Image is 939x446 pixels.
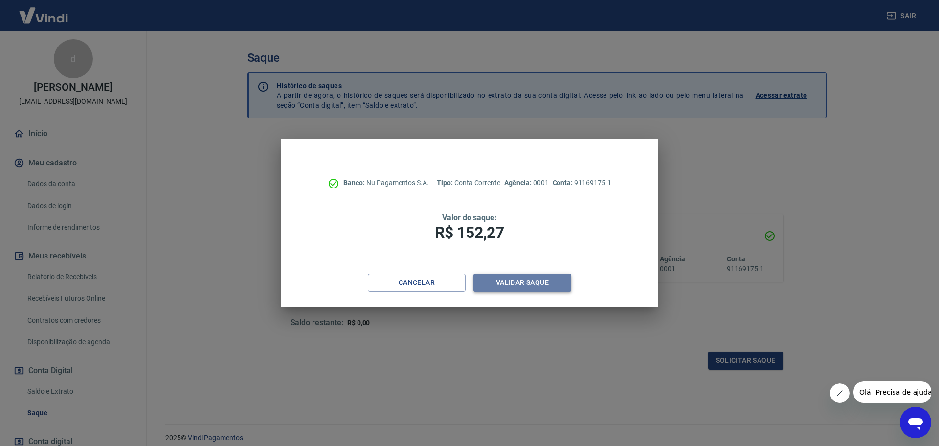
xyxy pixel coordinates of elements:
span: Tipo: [437,179,454,187]
span: Olá! Precisa de ajuda? [6,7,82,15]
span: R$ 152,27 [435,223,504,242]
span: Valor do saque: [442,213,497,222]
p: 91169175-1 [553,178,611,188]
p: 0001 [504,178,548,188]
span: Banco: [343,179,366,187]
p: Conta Corrente [437,178,500,188]
p: Nu Pagamentos S.A. [343,178,429,188]
iframe: Mensagem da empresa [853,381,931,403]
span: Conta: [553,179,575,187]
iframe: Fechar mensagem [830,383,850,403]
button: Cancelar [368,274,466,292]
span: Agência: [504,179,533,187]
button: Validar saque [473,274,571,292]
iframe: Botão para abrir a janela de mensagens [900,407,931,438]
